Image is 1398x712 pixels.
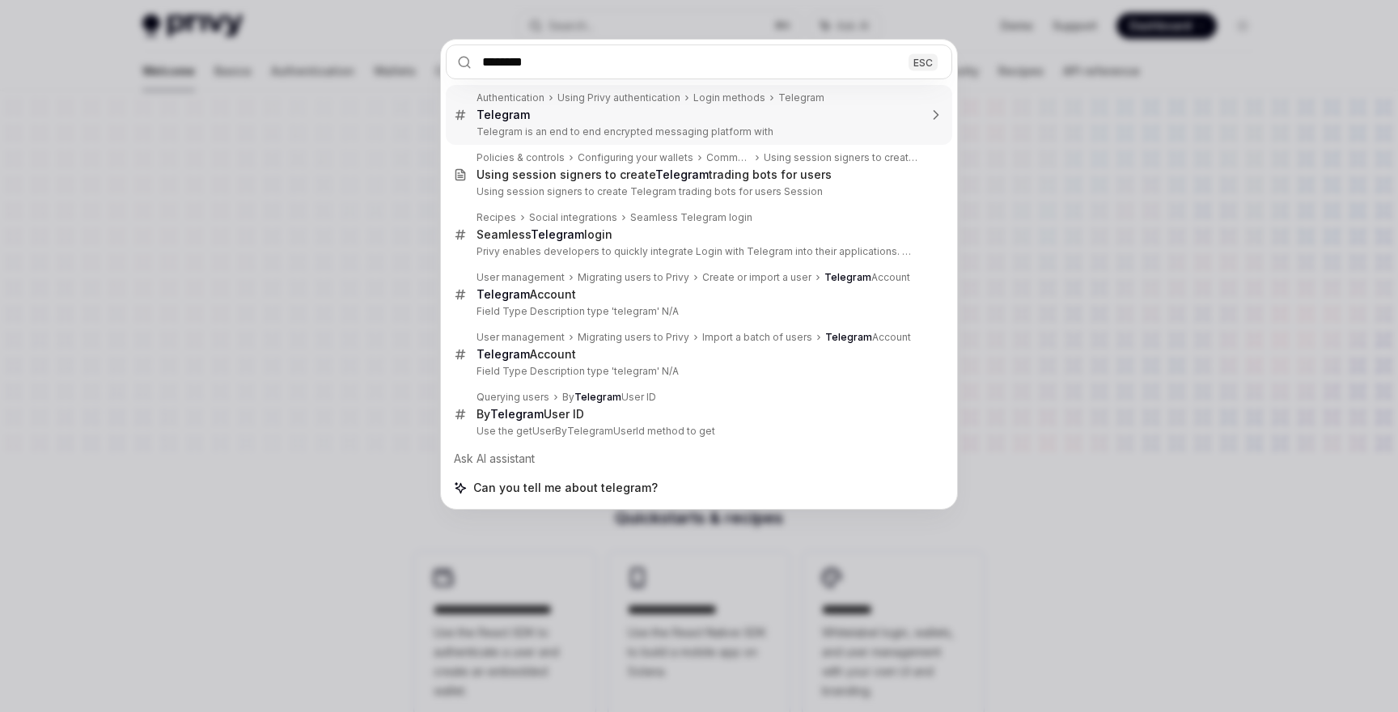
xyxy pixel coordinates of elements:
[824,271,871,283] b: Telegram
[529,211,617,224] div: Social integrations
[490,407,544,421] b: Telegram
[477,125,918,138] p: Telegram is an end to end encrypted messaging platform with
[825,331,872,343] b: Telegram
[477,91,544,104] div: Authentication
[477,167,832,182] div: Using session signers to create trading bots for users
[446,444,952,473] div: Ask AI assistant
[655,167,709,181] b: Telegram
[477,347,530,361] b: Telegram
[562,391,656,404] div: By User ID
[477,305,918,318] p: Field Type Description type 'telegram' N/A
[477,211,516,224] div: Recipes
[477,287,576,302] div: Account
[477,227,612,242] div: Seamless login
[825,331,911,344] div: Account
[477,407,584,422] div: By User ID
[557,91,680,104] div: Using Privy authentication
[702,271,811,284] div: Create or import a user
[578,331,689,344] div: Migrating users to Privy
[574,391,621,403] b: Telegram
[764,151,918,164] div: Using session signers to create Telegram trading bots for users
[477,331,565,344] div: User management
[706,151,751,164] div: Common use cases
[477,347,576,362] div: Account
[477,271,565,284] div: User management
[477,245,918,258] p: Privy enables developers to quickly integrate Login with Telegram into their applications. With
[477,391,549,404] div: Querying users
[477,108,530,121] b: Telegram
[630,211,752,224] div: Seamless Telegram login
[578,271,689,284] div: Migrating users to Privy
[909,53,938,70] div: ESC
[477,365,918,378] p: Field Type Description type 'telegram' N/A
[477,185,918,198] p: Using session signers to create Telegram trading bots for users Session
[477,151,565,164] div: Policies & controls
[778,91,824,104] div: Telegram
[477,425,918,438] p: Use the getUserByTelegramUserId method to get
[702,331,812,344] div: Import a batch of users
[477,287,530,301] b: Telegram
[693,91,765,104] div: Login methods
[473,480,658,496] span: Can you tell me about telegram?
[824,271,910,284] div: Account
[578,151,693,164] div: Configuring your wallets
[531,227,584,241] b: Telegram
